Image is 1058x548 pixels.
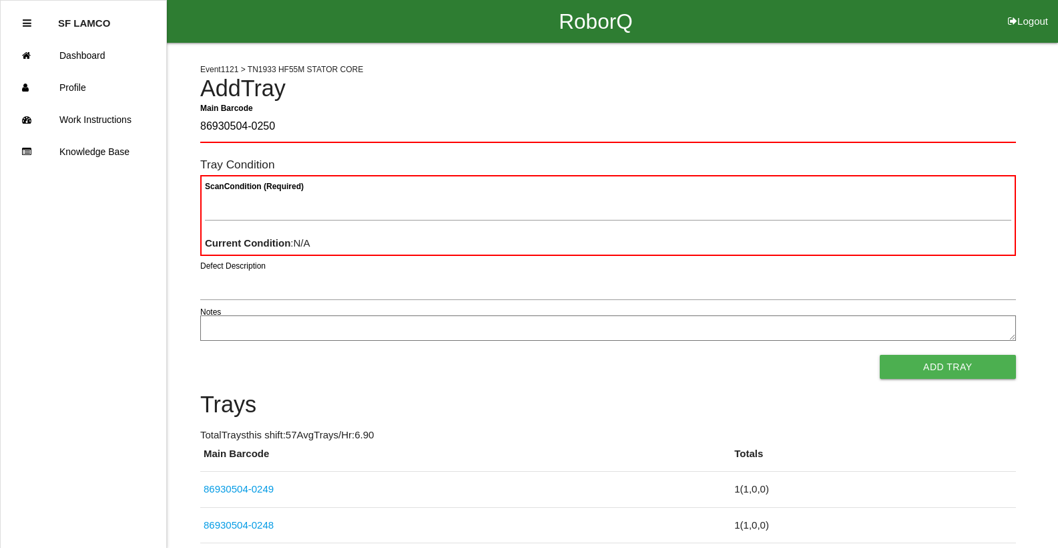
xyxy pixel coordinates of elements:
[1,39,166,72] a: Dashboard
[204,519,274,531] a: 86930504-0248
[200,428,1016,443] p: Total Trays this shift: 57 Avg Trays /Hr: 6.90
[200,392,1016,418] h4: Trays
[731,507,1015,543] td: 1 ( 1 , 0 , 0 )
[200,76,1016,102] h4: Add Tray
[200,112,1016,143] input: Required
[200,65,363,74] span: Event 1121 > TN1933 HF55M STATOR CORE
[204,483,274,495] a: 86930504-0249
[205,237,290,249] b: Current Condition
[1,136,166,168] a: Knowledge Base
[1,104,166,136] a: Work Instructions
[200,306,221,318] label: Notes
[200,158,1016,171] h6: Tray Condition
[205,237,310,249] span: : N/A
[731,446,1015,472] th: Totals
[200,260,266,272] label: Defect Description
[200,446,731,472] th: Main Barcode
[880,355,1016,379] button: Add Tray
[23,7,31,39] div: Close
[58,7,110,29] p: SF LAMCO
[731,472,1015,508] td: 1 ( 1 , 0 , 0 )
[200,103,253,112] b: Main Barcode
[205,182,304,191] b: Scan Condition (Required)
[1,72,166,104] a: Profile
